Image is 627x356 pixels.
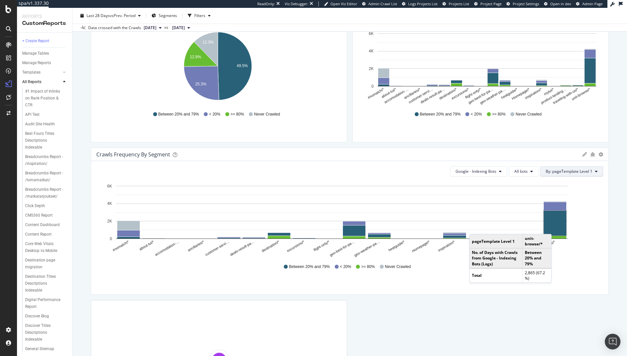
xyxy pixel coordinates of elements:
[96,182,598,258] svg: A chart.
[22,69,40,76] div: Templates
[25,212,68,219] a: CMS360 Report
[25,121,55,128] div: Audit Site Health
[540,166,603,177] button: By: pageTemplate Level 1
[25,273,68,294] a: Destination Titles Descriptions Indexable
[159,13,177,18] span: Segments
[107,184,112,188] text: 6K
[411,240,431,253] text: Homepage/*
[257,1,275,7] div: ReadOnly:
[362,1,397,7] a: Admin Crawl List
[22,79,41,85] div: All Reports
[358,29,601,105] svg: A chart.
[25,322,68,343] a: Discover Titles Descriptions Indexable
[522,234,551,248] td: unit-browse/*
[369,66,374,71] text: 2K
[91,148,609,295] div: Crawls Frequency By SegmentgeargearGoogle - Indexing BotsAll botsBy: pageTemplate Level 1A chart....
[25,153,63,167] div: Breadcrumbs Report - /inspiration/
[87,13,110,18] span: Last 28 Days
[195,82,206,86] text: 25.3%
[22,20,67,27] div: CustomReports
[369,31,374,36] text: 6K
[25,296,68,310] a: Digital Performance Report
[22,50,49,57] div: Manage Tables
[522,248,551,268] td: Between 20% and 79%
[576,1,603,7] a: Admin Page
[470,234,522,248] td: pageTemplate Level 1
[420,112,461,117] span: Between 20% and 79%
[172,25,185,31] span: 2025 Aug. 12th
[22,60,51,66] div: Manage Reports
[450,166,507,177] button: Google - Indexing Bots
[254,112,280,117] span: Never Crawled
[25,186,64,200] div: Breadcrumbs Report - /matkatarjoukset/
[25,231,52,238] div: Content Report
[22,79,61,85] a: All Reports
[25,231,68,238] a: Content Report
[169,24,193,32] button: [DATE]
[22,50,68,57] a: Manage Tables
[185,10,213,21] button: Filters
[25,322,64,343] div: Discover Titles Descriptions Indexable
[22,38,49,44] div: + Create Report
[369,49,374,53] text: 4K
[501,87,519,100] text: heatguide/*
[25,240,68,254] a: Core Web Vitals: Desktop vs Mobile
[471,112,482,117] span: < 20%
[110,13,136,18] span: vs Prev. Period
[403,87,421,100] text: ancillaries/*
[385,264,411,270] span: Never Crawled
[261,240,280,253] text: destination/*
[439,87,458,100] text: destination/*
[408,1,438,6] span: Logs Projects List
[371,84,374,89] text: 0
[25,170,64,184] div: Breadcrumbs Report - /lomamatkat/
[25,130,64,151] div: Best Fours Titles Descriptions Indexable
[25,212,53,219] div: CMS360 Report
[464,87,482,99] text: flight-only/*
[330,1,357,6] span: Open Viz Editor
[546,169,592,174] span: By: pageTemplate Level 1
[544,1,571,7] a: Open in dev
[25,170,68,184] a: Breadcrumbs Report - /lomamatkat/
[313,240,330,252] text: flight-only/*
[522,268,551,282] td: 2,865 (67.2 %)
[509,166,539,177] button: All bots
[107,201,112,206] text: 4K
[194,13,205,18] div: Filters
[289,264,330,270] span: Between 20% and 79%
[209,112,220,117] span: < 20%
[361,264,375,270] span: >= 80%
[474,1,502,7] a: Project Page
[141,24,164,32] button: [DATE]
[470,268,522,282] td: Total
[368,1,397,6] span: Admin Crawl List
[437,240,456,252] text: inspiration/*
[138,240,155,251] text: about-tui/*
[599,152,603,157] div: gear
[25,203,45,209] div: Click Depth
[516,112,541,117] span: Never Crawled
[25,240,64,254] div: Core Web Vitals: Desktop vs Mobile
[590,152,595,157] div: bug
[402,1,438,7] a: Logs Projects List
[22,60,68,66] a: Manage Reports
[25,186,68,200] a: Breadcrumbs Report - /matkatarjoukset/
[164,25,169,30] span: vs
[550,1,571,6] span: Open in dev
[25,313,49,320] div: Discover Blog
[514,169,528,174] span: All bots
[543,87,555,96] text: mytui/*
[22,69,61,76] a: Templates
[340,264,351,270] span: < 20%
[285,1,308,7] div: Viz Debugger:
[25,257,63,271] div: Destination page migration
[25,88,64,109] div: #1 Impact of Inlinks on Rank Position & CTR
[22,13,67,20] div: Reports
[25,153,68,167] a: Breadcrumbs Report - /inspiration/
[442,1,469,7] a: Projects List
[381,87,397,99] text: about-tui/*
[367,87,385,100] text: #nomatch/*
[237,63,248,68] text: 49.5%
[110,237,112,241] text: 0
